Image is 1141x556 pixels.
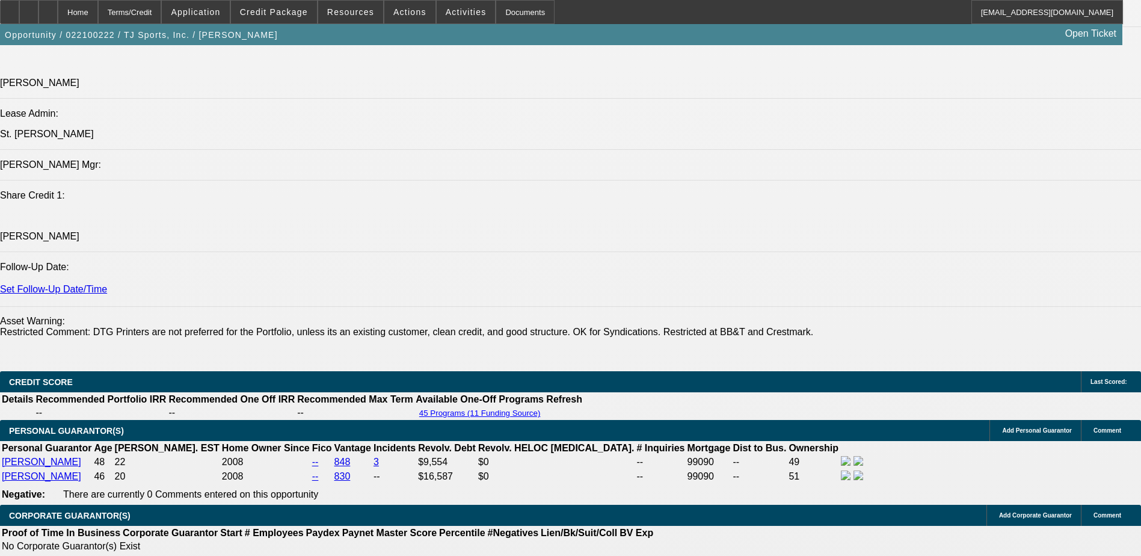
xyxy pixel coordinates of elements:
[841,456,850,466] img: facebook-icon.png
[162,1,229,23] button: Application
[9,511,131,520] span: CORPORATE GUARANTOR(S)
[620,528,653,538] b: BV Exp
[687,456,731,469] td: 99090
[636,470,685,483] td: --
[478,443,635,453] b: Revolv. HELOC [MEDICAL_DATA].
[1,527,121,539] th: Proof of Time In Business
[306,528,340,538] b: Paydex
[240,7,308,17] span: Credit Package
[222,443,310,453] b: Home Owner Since
[220,528,242,538] b: Start
[93,470,112,483] td: 46
[297,407,414,419] td: --
[373,470,416,483] td: --
[417,470,476,483] td: $16,587
[222,457,244,467] span: 2008
[318,1,383,23] button: Resources
[115,443,220,453] b: [PERSON_NAME]. EST
[123,528,218,538] b: Corporate Guarantor
[733,456,787,469] td: --
[687,443,731,453] b: Mortgage
[733,443,787,453] b: Dist to Bus.
[334,443,371,453] b: Vantage
[393,7,426,17] span: Actions
[374,457,379,467] a: 3
[297,394,414,406] th: Recommended Max Term
[999,512,1072,519] span: Add Corporate Guarantor
[245,528,304,538] b: # Employees
[342,528,437,538] b: Paynet Master Score
[312,471,319,481] a: --
[168,407,295,419] td: --
[384,1,435,23] button: Actions
[788,470,839,483] td: 51
[788,456,839,469] td: 49
[94,443,112,453] b: Age
[114,470,220,483] td: 20
[114,456,220,469] td: 22
[171,7,220,17] span: Application
[853,456,863,466] img: linkedin-icon.png
[312,457,319,467] a: --
[1060,23,1121,44] a: Open Ticket
[2,457,81,467] a: [PERSON_NAME]
[312,443,332,453] b: Fico
[1,540,659,552] td: No Corporate Guarantor(s) Exist
[93,456,112,469] td: 48
[222,471,244,481] span: 2008
[63,489,318,499] span: There are currently 0 Comments entered on this opportunity
[5,30,278,40] span: Opportunity / 022100222 / TJ Sports, Inc. / [PERSON_NAME]
[546,394,583,406] th: Refresh
[334,471,351,481] a: 830
[478,470,635,483] td: $0
[1,394,34,406] th: Details
[687,470,731,483] td: 99090
[1090,378,1127,385] span: Last Scored:
[418,443,476,453] b: Revolv. Debt
[168,394,295,406] th: Recommended One Off IRR
[415,394,545,406] th: Available One-Off Programs
[334,457,351,467] a: 848
[1093,427,1121,434] span: Comment
[841,471,850,480] img: facebook-icon.png
[35,407,167,419] td: --
[1093,512,1121,519] span: Comment
[374,443,416,453] b: Incidents
[231,1,317,23] button: Credit Package
[488,528,539,538] b: #Negatives
[2,471,81,481] a: [PERSON_NAME]
[636,443,684,453] b: # Inquiries
[439,528,485,538] b: Percentile
[9,377,73,387] span: CREDIT SCORE
[35,394,167,406] th: Recommended Portfolio IRR
[446,7,487,17] span: Activities
[733,470,787,483] td: --
[541,528,617,538] b: Lien/Bk/Suit/Coll
[437,1,496,23] button: Activities
[478,456,635,469] td: $0
[327,7,374,17] span: Resources
[9,426,124,436] span: PERSONAL GUARANTOR(S)
[416,408,544,418] button: 45 Programs (11 Funding Source)
[417,456,476,469] td: $9,554
[2,443,91,453] b: Personal Guarantor
[789,443,838,453] b: Ownership
[853,471,863,480] img: linkedin-icon.png
[636,456,685,469] td: --
[2,489,45,499] b: Negative:
[1002,427,1072,434] span: Add Personal Guarantor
